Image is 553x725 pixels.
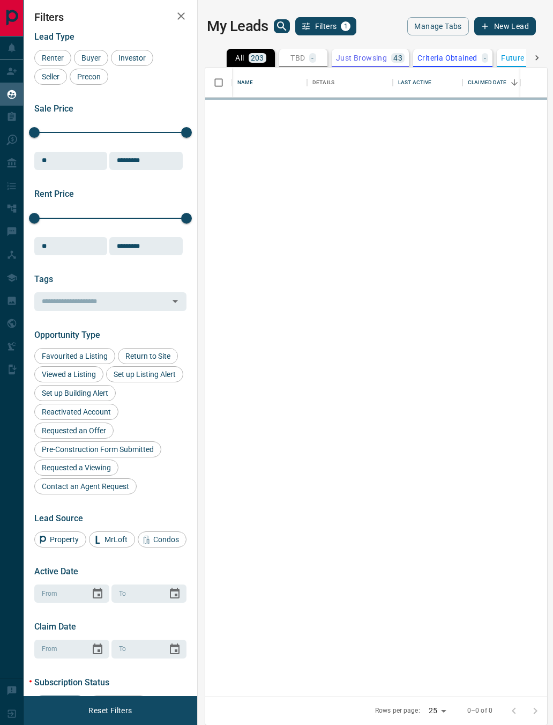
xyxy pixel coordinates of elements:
span: Sale Price [34,103,73,114]
button: Choose date [164,583,185,604]
div: Condos [138,531,186,548]
div: Claimed Date [468,68,507,98]
div: Last Active [398,68,431,98]
div: Requested a Viewing [34,460,118,476]
div: Return to Site [118,348,178,364]
div: Contact an Agent Request [34,478,137,494]
button: Choose date [87,639,108,660]
div: Requested an Offer [34,423,114,439]
span: Property [46,535,83,544]
div: Set up Building Alert [34,385,116,401]
span: Precon [73,72,104,81]
span: Seller [38,72,63,81]
span: Return to Site [122,352,174,360]
p: 0–0 of 0 [467,706,492,715]
button: Manage Tabs [407,17,468,35]
div: Details [312,68,334,98]
div: Set up Listing Alert [106,366,183,382]
span: Active Date [34,566,78,576]
div: Property [34,531,86,548]
div: Seller [34,69,67,85]
div: Last Active [393,68,462,98]
div: Renter [34,50,71,66]
p: 203 [251,54,264,62]
span: Claim Date [34,622,76,632]
span: Pre-Construction Form Submitted [38,445,158,454]
button: Open [168,294,183,309]
button: Choose date [164,639,185,660]
p: TBD [290,54,305,62]
span: Tags [34,274,53,284]
span: 1 [342,23,349,30]
span: Investor [115,54,150,62]
span: Set up Building Alert [38,389,112,397]
div: Investor [111,50,153,66]
span: Favourited a Listing [38,352,111,360]
p: - [484,54,486,62]
div: Favourited a Listing [34,348,115,364]
div: Details [307,68,393,98]
p: - [311,54,313,62]
button: Sort [507,75,522,90]
div: Name [232,68,307,98]
p: Just Browsing [336,54,387,62]
span: Requested an Offer [38,426,110,435]
span: Opportunity Type [34,330,100,340]
button: New Lead [474,17,536,35]
span: Lead Source [34,513,83,523]
button: search button [274,19,290,33]
div: Reactivated Account [34,404,118,420]
div: Claimed Date [462,68,535,98]
span: Set up Listing Alert [110,370,180,379]
span: Buyer [78,54,104,62]
div: Pre-Construction Form Submitted [34,441,161,457]
span: Contact an Agent Request [38,482,133,491]
span: MrLoft [101,535,131,544]
span: Renter [38,54,68,62]
h2: Filters [34,11,186,24]
p: Rows per page: [375,706,420,715]
span: Lead Type [34,32,74,42]
span: Subscription Status [34,677,109,687]
div: Buyer [74,50,108,66]
button: Reset Filters [81,701,139,720]
p: Criteria Obtained [417,54,477,62]
h1: My Leads [207,18,268,35]
div: Precon [70,69,108,85]
span: Condos [150,535,183,544]
div: Viewed a Listing [34,366,103,382]
p: 43 [393,54,402,62]
span: Requested a Viewing [38,463,115,472]
button: Choose date [87,583,108,604]
span: Rent Price [34,189,74,199]
div: 25 [424,703,450,719]
button: Filters1 [295,17,357,35]
span: Reactivated Account [38,408,115,416]
p: All [235,54,244,62]
span: Viewed a Listing [38,370,100,379]
div: Name [237,68,253,98]
div: MrLoft [89,531,135,548]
